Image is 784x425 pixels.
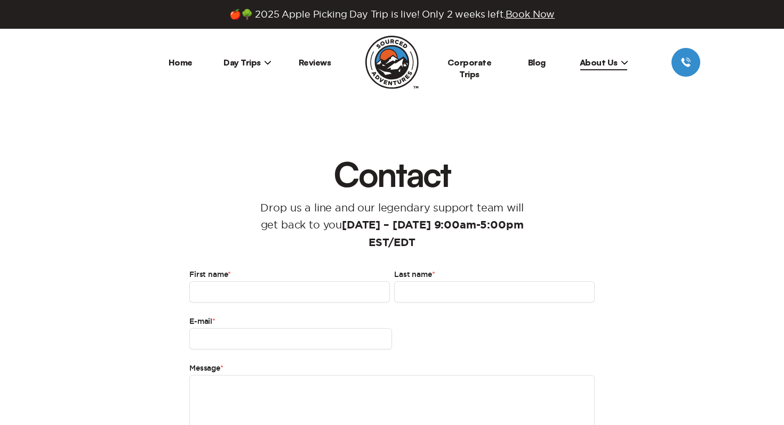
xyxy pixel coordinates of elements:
[189,315,392,328] label: E-mail
[342,220,523,248] strong: [DATE] – [DATE] 9:00am-5:00pm EST/EDT
[528,57,546,68] a: Blog
[365,36,419,89] img: Sourced Adventures company logo
[580,57,628,68] span: About Us
[394,268,595,281] label: Last name
[506,9,555,19] span: Book Now
[244,199,540,251] p: Drop us a line and our legendary support team will get back to you
[299,57,331,68] a: Reviews
[323,157,461,191] h1: Contact
[169,57,193,68] a: Home
[223,57,271,68] span: Day Trips
[189,268,390,281] label: First name
[229,9,555,20] span: 🍎🌳 2025 Apple Picking Day Trip is live! Only 2 weeks left.
[447,57,492,79] a: Corporate Trips
[189,362,595,375] label: Message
